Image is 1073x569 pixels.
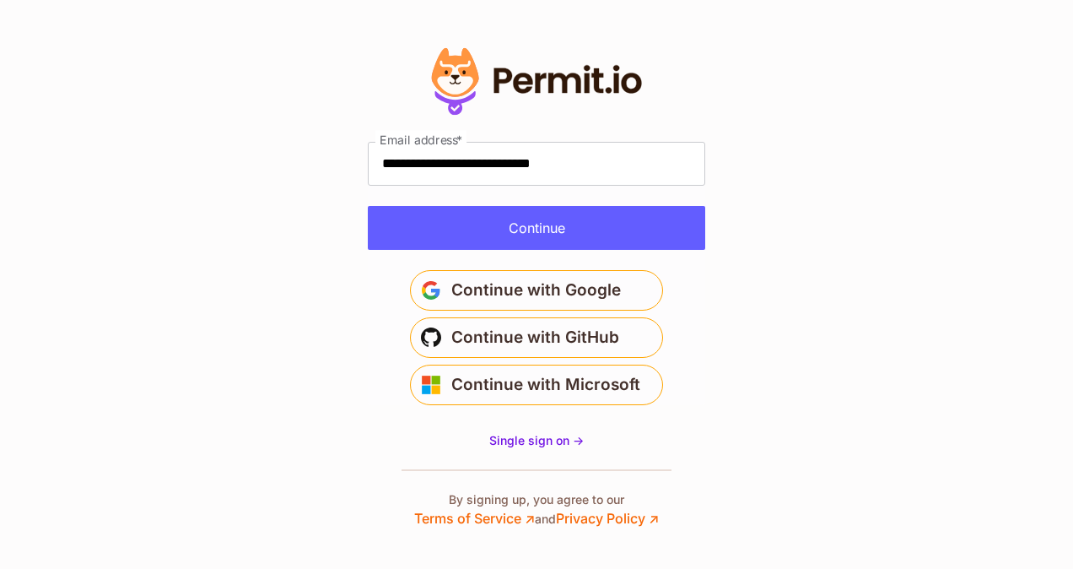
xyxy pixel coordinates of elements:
[489,432,584,449] a: Single sign on ->
[410,317,663,358] button: Continue with GitHub
[414,491,659,528] p: By signing up, you agree to our and
[414,510,535,527] a: Terms of Service ↗
[451,371,640,398] span: Continue with Microsoft
[451,324,619,351] span: Continue with GitHub
[489,433,584,447] span: Single sign on ->
[375,130,466,149] label: Email address
[451,277,621,304] span: Continue with Google
[410,365,663,405] button: Continue with Microsoft
[410,270,663,311] button: Continue with Google
[556,510,659,527] a: Privacy Policy ↗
